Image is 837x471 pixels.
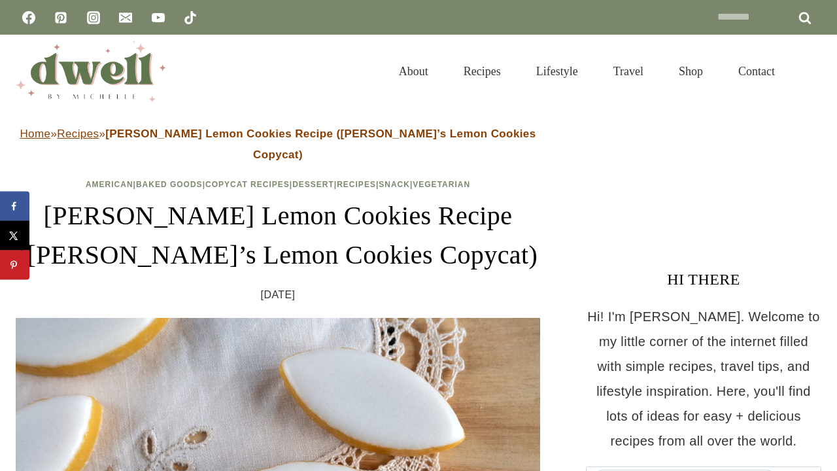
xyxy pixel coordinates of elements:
a: Home [20,128,50,140]
a: Baked Goods [136,180,203,189]
h3: HI THERE [586,268,821,291]
a: Travel [596,48,661,94]
a: Facebook [16,5,42,31]
a: Contact [721,48,793,94]
span: » » [20,128,536,161]
a: Lifestyle [519,48,596,94]
a: TikTok [177,5,203,31]
button: View Search Form [799,60,821,82]
a: About [381,48,446,94]
a: Shop [661,48,721,94]
a: Recipes [57,128,99,140]
a: Dessert [292,180,334,189]
a: Copycat Recipes [205,180,290,189]
a: Email [112,5,139,31]
strong: [PERSON_NAME] Lemon Cookies Recipe ([PERSON_NAME]’s Lemon Cookies Copycat) [105,128,536,161]
a: American [86,180,133,189]
a: Recipes [337,180,376,189]
a: Pinterest [48,5,74,31]
img: DWELL by michelle [16,41,166,101]
a: Vegetarian [413,180,470,189]
p: Hi! I'm [PERSON_NAME]. Welcome to my little corner of the internet filled with simple recipes, tr... [586,304,821,453]
nav: Primary Navigation [381,48,793,94]
h1: [PERSON_NAME] Lemon Cookies Recipe ([PERSON_NAME]’s Lemon Cookies Copycat) [16,196,540,275]
span: | | | | | | [86,180,470,189]
time: [DATE] [261,285,296,305]
a: Instagram [80,5,107,31]
a: Recipes [446,48,519,94]
a: Snack [379,180,410,189]
a: YouTube [145,5,171,31]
